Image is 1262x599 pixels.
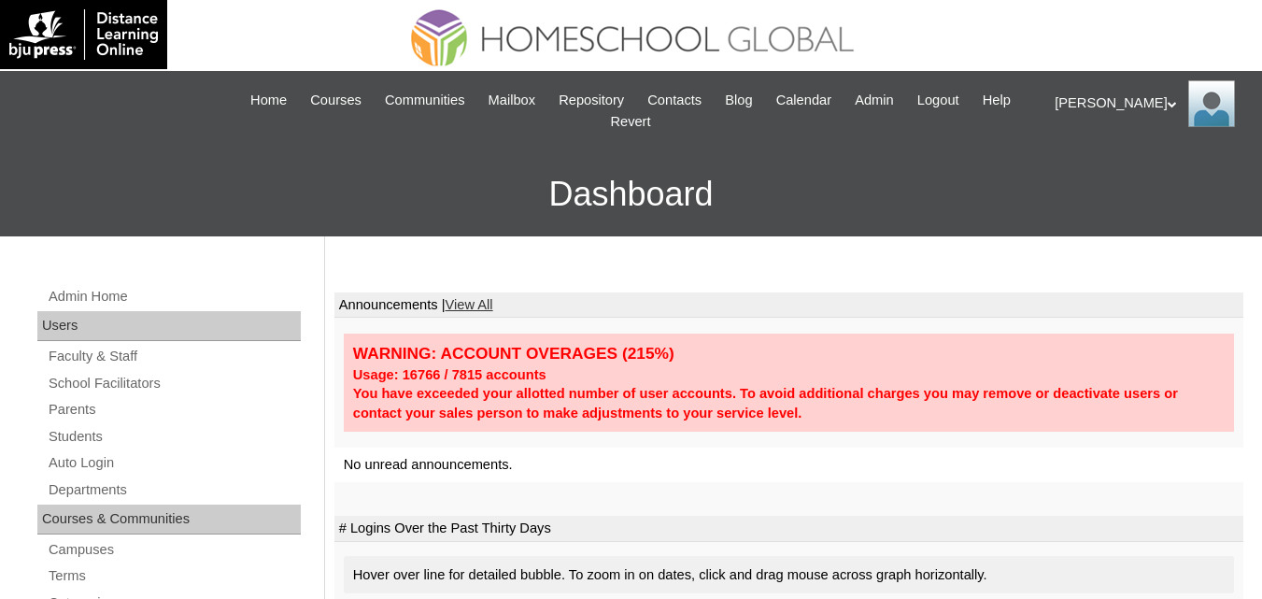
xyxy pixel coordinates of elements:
[638,90,711,111] a: Contacts
[845,90,903,111] a: Admin
[776,90,831,111] span: Calendar
[716,90,761,111] a: Blog
[601,111,659,133] a: Revert
[559,90,624,111] span: Repository
[973,90,1020,111] a: Help
[334,516,1243,542] td: # Logins Over the Past Thirty Days
[549,90,633,111] a: Repository
[37,505,301,535] div: Courses & Communities
[376,90,475,111] a: Communities
[47,451,301,475] a: Auto Login
[610,111,650,133] span: Revert
[1055,80,1243,127] div: [PERSON_NAME]
[301,90,371,111] a: Courses
[983,90,1011,111] span: Help
[9,9,158,60] img: logo-white.png
[47,564,301,588] a: Terms
[47,372,301,395] a: School Facilitators
[47,345,301,368] a: Faculty & Staff
[9,152,1253,236] h3: Dashboard
[725,90,752,111] span: Blog
[917,90,959,111] span: Logout
[310,90,362,111] span: Courses
[446,297,493,312] a: View All
[855,90,894,111] span: Admin
[908,90,969,111] a: Logout
[241,90,296,111] a: Home
[385,90,465,111] span: Communities
[353,343,1225,364] div: WARNING: ACCOUNT OVERAGES (215%)
[353,384,1225,422] div: You have exceeded your allotted number of user accounts. To avoid additional charges you may remo...
[1188,80,1235,127] img: Ariane Ebuen
[47,425,301,449] a: Students
[47,398,301,421] a: Parents
[250,90,287,111] span: Home
[479,90,546,111] a: Mailbox
[47,478,301,502] a: Departments
[489,90,536,111] span: Mailbox
[767,90,841,111] a: Calendar
[47,538,301,562] a: Campuses
[344,556,1234,594] div: Hover over line for detailed bubble. To zoom in on dates, click and drag mouse across graph horiz...
[353,367,546,382] strong: Usage: 16766 / 7815 accounts
[334,292,1243,319] td: Announcements |
[37,311,301,341] div: Users
[647,90,702,111] span: Contacts
[334,448,1243,482] td: No unread announcements.
[47,285,301,308] a: Admin Home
